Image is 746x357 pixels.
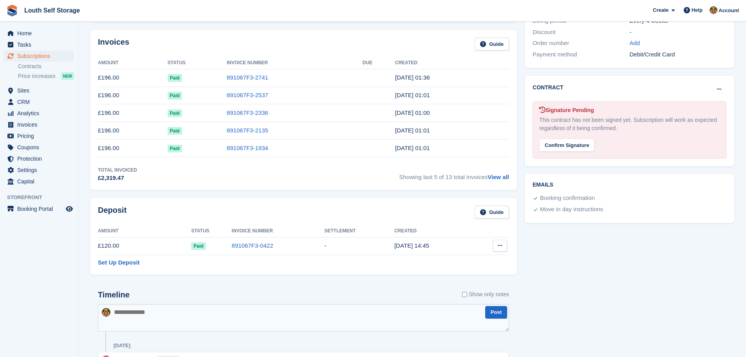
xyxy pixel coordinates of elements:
[98,87,168,104] td: £196.00
[114,343,130,349] div: [DATE]
[4,165,74,176] a: menu
[168,127,182,135] span: Paid
[6,5,18,16] img: stora-icon-8386f47178a22dfd0bd8f6a31ec36ba5ce8667c1dd55bd0f319d3a0aa187defe.svg
[227,109,268,116] a: 891067F3-2336
[462,290,509,299] label: Show only notes
[4,51,74,62] a: menu
[168,57,227,69] th: Status
[168,109,182,117] span: Paid
[98,258,140,267] a: Set Up Deposit
[4,108,74,119] a: menu
[539,139,594,152] div: Confirm Signature
[710,6,717,14] img: Andy Smith
[17,203,64,214] span: Booking Portal
[324,225,394,237] th: Settlement
[18,72,56,80] span: Price increases
[394,242,429,249] time: 2024-09-24 13:45:33 UTC
[168,145,182,152] span: Paid
[98,122,168,140] td: £196.00
[98,225,191,237] th: Amount
[227,92,268,98] a: 891067F3-2537
[533,50,629,59] div: Payment method
[395,74,430,81] time: 2025-08-01 00:36:10 UTC
[17,130,64,141] span: Pricing
[191,225,231,237] th: Status
[21,4,83,17] a: Louth Self Storage
[539,116,720,132] div: This contract has not been signed yet. Subscription will work as expected regardless of it being ...
[7,194,78,201] span: Storefront
[17,119,64,130] span: Invoices
[395,109,430,116] time: 2025-06-06 00:00:55 UTC
[17,39,64,50] span: Tasks
[18,72,74,80] a: Price increases NEW
[540,194,595,203] div: Booking confirmation
[4,142,74,153] a: menu
[475,38,509,51] a: Guide
[17,28,64,39] span: Home
[17,142,64,153] span: Coupons
[98,206,126,219] h2: Deposit
[4,39,74,50] a: menu
[98,57,168,69] th: Amount
[540,205,603,214] div: Move in day instructions
[17,165,64,176] span: Settings
[98,140,168,157] td: £196.00
[98,290,130,299] h2: Timeline
[4,130,74,141] a: menu
[227,127,268,134] a: 891067F3-2135
[462,290,467,299] input: Show only notes
[17,176,64,187] span: Capital
[363,57,395,69] th: Due
[98,104,168,122] td: £196.00
[630,28,726,37] div: -
[324,237,394,255] td: -
[168,92,182,100] span: Paid
[4,176,74,187] a: menu
[17,108,64,119] span: Analytics
[539,137,594,143] a: Confirm Signature
[692,6,703,14] span: Help
[533,28,629,37] div: Discount
[102,308,110,317] img: Andy Smith
[232,242,273,249] a: 891067F3-0422
[533,39,629,48] div: Order number
[4,85,74,96] a: menu
[488,174,509,180] a: View all
[17,153,64,164] span: Protection
[61,72,74,80] div: NEW
[539,106,720,114] div: Signature Pending
[98,237,191,255] td: £120.00
[191,242,206,250] span: Paid
[17,85,64,96] span: Sites
[485,306,507,319] button: Post
[17,51,64,62] span: Subscriptions
[17,96,64,107] span: CRM
[630,50,726,59] div: Debit/Credit Card
[232,225,325,237] th: Invoice Number
[227,145,268,151] a: 891067F3-1934
[475,206,509,219] a: Guide
[653,6,668,14] span: Create
[98,38,129,51] h2: Invoices
[168,74,182,82] span: Paid
[395,127,430,134] time: 2025-05-09 00:01:10 UTC
[98,69,168,87] td: £196.00
[4,28,74,39] a: menu
[395,57,509,69] th: Created
[4,153,74,164] a: menu
[630,39,640,48] a: Add
[395,145,430,151] time: 2025-04-11 00:01:39 UTC
[4,203,74,214] a: menu
[533,182,726,188] h2: Emails
[18,63,74,70] a: Contracts
[227,74,268,81] a: 891067F3-2741
[98,174,137,183] div: £2,319.47
[98,167,137,174] div: Total Invoiced
[399,167,509,183] span: Showing last 5 of 13 total invoices
[65,204,74,214] a: Preview store
[394,225,472,237] th: Created
[227,57,363,69] th: Invoice Number
[4,96,74,107] a: menu
[4,119,74,130] a: menu
[719,7,739,14] span: Account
